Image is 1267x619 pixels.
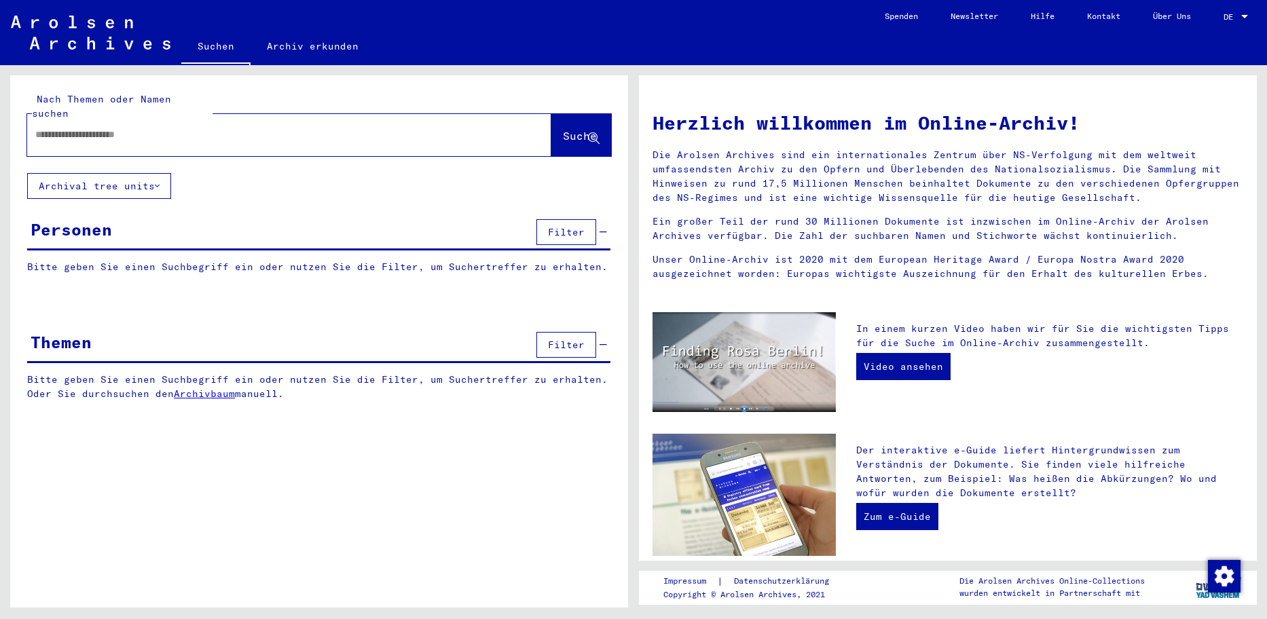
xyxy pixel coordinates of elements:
p: Unser Online-Archiv ist 2020 mit dem European Heritage Award / Europa Nostra Award 2020 ausgezeic... [653,252,1243,281]
button: Suche [551,114,611,156]
p: Ein großer Teil der rund 30 Millionen Dokumente ist inzwischen im Online-Archiv der Arolsen Archi... [653,214,1243,243]
p: Copyright © Arolsen Archives, 2021 [663,588,845,601]
p: Die Arolsen Archives Online-Collections [959,575,1145,587]
span: Suche [563,129,597,143]
img: video.jpg [653,312,836,412]
span: Filter [548,226,585,238]
img: eguide.jpg [653,434,836,556]
a: Zum e-Guide [856,503,938,530]
a: Impressum [663,574,717,588]
span: DE [1224,12,1238,22]
button: Archival tree units [27,173,171,199]
div: Personen [31,217,112,242]
div: | [663,574,845,588]
h1: Herzlich willkommen im Online-Archiv! [653,109,1243,137]
div: Zustimmung ändern [1207,559,1240,592]
img: Zustimmung ändern [1208,560,1241,593]
img: yv_logo.png [1193,570,1244,604]
p: In einem kurzen Video haben wir für Sie die wichtigsten Tipps für die Suche im Online-Archiv zusa... [856,322,1243,350]
button: Filter [536,332,596,358]
a: Archiv erkunden [251,30,375,62]
p: Der interaktive e-Guide liefert Hintergrundwissen zum Verständnis der Dokumente. Sie finden viele... [856,443,1243,500]
span: Filter [548,339,585,351]
div: Themen [31,330,92,354]
a: Datenschutzerklärung [723,574,845,588]
p: Bitte geben Sie einen Suchbegriff ein oder nutzen Sie die Filter, um Suchertreffer zu erhalten. O... [27,373,611,401]
p: wurden entwickelt in Partnerschaft mit [959,587,1145,599]
button: Filter [536,219,596,245]
a: Video ansehen [856,353,951,380]
a: Archivbaum [174,388,235,400]
mat-label: Nach Themen oder Namen suchen [32,93,171,119]
p: Bitte geben Sie einen Suchbegriff ein oder nutzen Sie die Filter, um Suchertreffer zu erhalten. [27,260,610,274]
img: Arolsen_neg.svg [11,16,170,50]
p: Die Arolsen Archives sind ein internationales Zentrum über NS-Verfolgung mit dem weltweit umfasse... [653,148,1243,205]
a: Suchen [181,30,251,65]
